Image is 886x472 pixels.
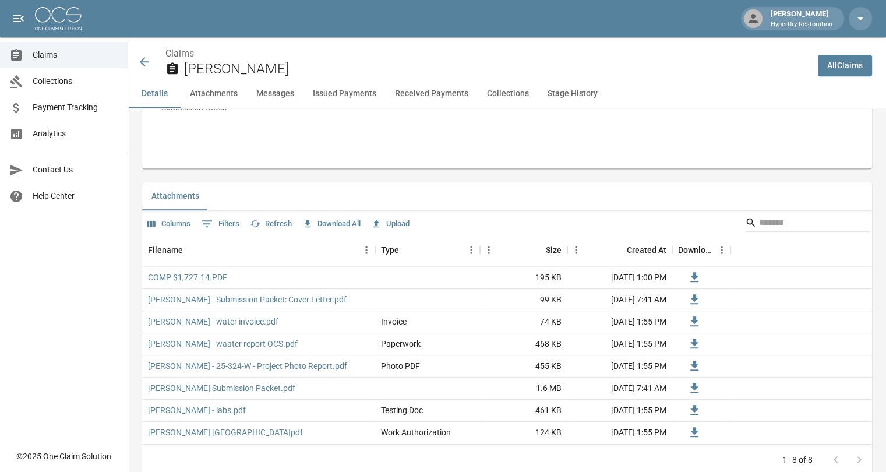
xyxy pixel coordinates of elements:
div: [DATE] 1:00 PM [567,267,672,289]
div: Filename [142,234,375,266]
div: Filename [148,234,183,266]
div: Download [672,234,730,266]
a: [PERSON_NAME] - Submission Packet: Cover Letter.pdf [148,294,347,305]
div: [DATE] 7:41 AM [567,378,672,400]
div: Created At [567,234,672,266]
button: Select columns [144,215,193,233]
button: Download All [299,215,363,233]
div: Size [480,234,567,266]
span: Help Center [33,190,118,202]
button: Menu [480,241,497,259]
a: Claims [165,48,194,59]
button: Show filters [198,214,242,233]
div: 195 KB [480,267,567,289]
div: 124 KB [480,422,567,444]
button: Menu [358,241,375,259]
span: Payment Tracking [33,101,118,114]
a: AllClaims [818,55,872,76]
a: [PERSON_NAME] [GEOGRAPHIC_DATA]pdf [148,427,303,438]
div: Type [375,234,480,266]
button: Menu [567,241,585,259]
div: Search [745,213,870,234]
button: Details [128,80,181,108]
p: HyperDry Restoration [771,20,832,30]
div: Created At [627,234,666,266]
div: Download [678,234,713,266]
h2: [PERSON_NAME] [184,61,809,78]
a: [PERSON_NAME] - 25-324-W - Project Photo Report.pdf [148,360,347,372]
div: 1.6 MB [480,378,567,400]
a: [PERSON_NAME] - waater report OCS.pdf [148,338,298,350]
button: Received Payments [386,80,478,108]
a: [PERSON_NAME] Submission Packet.pdf [148,382,295,394]
button: Attachments [142,182,209,210]
div: [DATE] 1:55 PM [567,333,672,355]
div: © 2025 One Claim Solution [16,450,111,462]
button: open drawer [7,7,30,30]
span: Claims [33,49,118,61]
div: Invoice [381,316,407,327]
div: 461 KB [480,400,567,422]
a: [PERSON_NAME] - labs.pdf [148,404,246,416]
div: Photo PDF [381,360,420,372]
button: Issued Payments [303,80,386,108]
a: [PERSON_NAME] - water invoice.pdf [148,316,278,327]
div: [DATE] 1:55 PM [567,311,672,333]
button: Menu [463,241,480,259]
p: 1–8 of 8 [782,454,813,466]
span: Contact Us [33,164,118,176]
div: [DATE] 7:41 AM [567,289,672,311]
div: 455 KB [480,355,567,378]
button: Messages [247,80,303,108]
span: Analytics [33,128,118,140]
div: Paperwork [381,338,421,350]
button: Stage History [538,80,607,108]
div: [PERSON_NAME] [766,8,837,29]
button: Collections [478,80,538,108]
div: [DATE] 1:55 PM [567,422,672,444]
div: related-list tabs [142,182,872,210]
div: Testing Doc [381,404,423,416]
div: Size [546,234,562,266]
div: [DATE] 1:55 PM [567,355,672,378]
button: Attachments [181,80,247,108]
button: Menu [713,241,730,259]
div: Work Authorization [381,427,451,438]
span: Collections [33,75,118,87]
button: Refresh [247,215,295,233]
div: [DATE] 1:55 PM [567,400,672,422]
div: anchor tabs [128,80,886,108]
div: 468 KB [480,333,567,355]
div: 74 KB [480,311,567,333]
div: 99 KB [480,289,567,311]
img: ocs-logo-white-transparent.png [35,7,82,30]
button: Upload [368,215,412,233]
div: Type [381,234,399,266]
a: COMP $1,727.14.PDF [148,272,227,283]
nav: breadcrumb [165,47,809,61]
